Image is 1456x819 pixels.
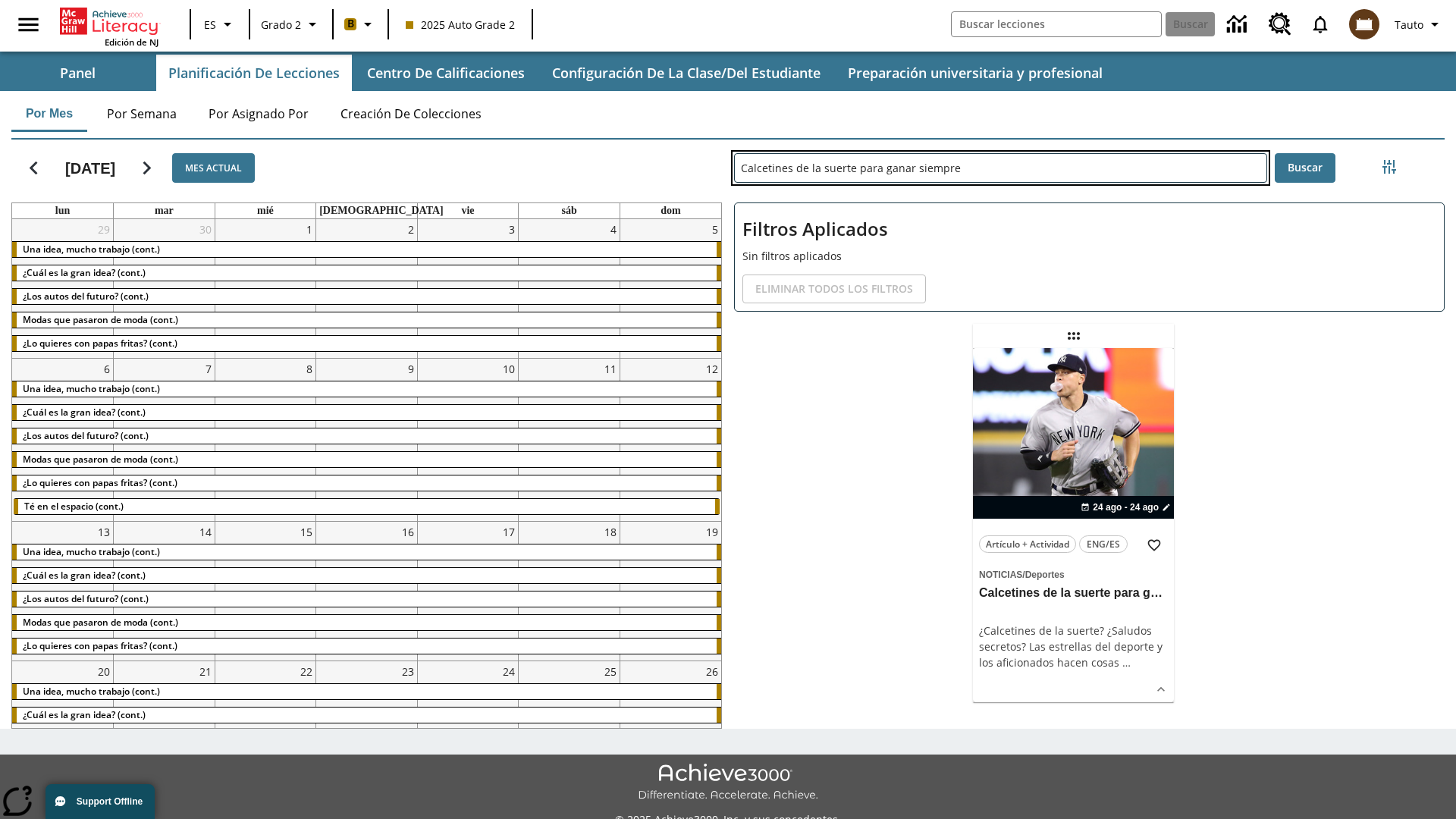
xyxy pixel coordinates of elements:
span: B [347,14,354,33]
div: ¿Cuál es la gran idea? (cont.) [12,265,721,281]
span: ES [204,17,216,33]
span: Noticias [979,570,1022,580]
td: 3 de octubre de 2025 [417,219,519,359]
td: 14 de octubre de 2025 [114,522,215,661]
button: Boost El color de la clase es anaranjado claro. Cambiar el color de la clase. [338,11,383,38]
td: 6 de octubre de 2025 [12,359,114,522]
div: ¿Lo quieres con papas fritas? (cont.) [12,639,721,654]
p: Sin filtros aplicados [742,248,1436,264]
span: Support Offline [77,796,143,807]
span: ¿Los autos del futuro? (cont.) [23,429,149,442]
td: 16 de octubre de 2025 [316,522,418,661]
a: jueves [316,203,447,218]
td: 30 de septiembre de 2025 [114,219,215,359]
a: 26 de octubre de 2025 [703,661,721,682]
a: 23 de octubre de 2025 [399,661,417,682]
div: Modas que pasaron de moda (cont.) [12,615,721,630]
td: 4 de octubre de 2025 [519,219,620,359]
a: 8 de octubre de 2025 [303,359,315,379]
a: 20 de octubre de 2025 [95,661,113,682]
a: 25 de octubre de 2025 [601,661,620,682]
td: 11 de octubre de 2025 [519,359,620,522]
a: 3 de octubre de 2025 [506,219,518,240]
div: Una idea, mucho trabajo (cont.) [12,544,721,560]
td: 8 de octubre de 2025 [215,359,316,522]
a: 19 de octubre de 2025 [703,522,721,542]
a: 10 de octubre de 2025 [500,359,518,379]
img: Achieve3000 Differentiate Accelerate Achieve [638,764,818,802]
span: Modas que pasaron de moda (cont.) [23,616,178,629]
td: 13 de octubre de 2025 [12,522,114,661]
a: Centro de recursos, Se abrirá en una pestaña nueva. [1260,4,1301,45]
a: 4 de octubre de 2025 [607,219,620,240]
span: ¿Cuál es la gran idea? (cont.) [23,406,146,419]
div: Lección arrastrable: Calcetines de la suerte para ganar siempre [1062,324,1086,348]
a: 17 de octubre de 2025 [500,522,518,542]
span: Una idea, mucho trabajo (cont.) [23,243,160,256]
button: Support Offline [45,784,155,819]
td: 12 de octubre de 2025 [620,359,721,522]
button: Abrir el menú lateral [6,2,51,47]
span: Modas que pasaron de moda (cont.) [23,453,178,466]
div: Modas que pasaron de moda (cont.) [12,312,721,328]
button: Panel [2,55,153,91]
a: 22 de octubre de 2025 [297,661,315,682]
span: ¿Lo quieres con papas fritas? (cont.) [23,337,177,350]
a: 1 de octubre de 2025 [303,219,315,240]
input: Buscar lecciones [735,154,1266,182]
td: 9 de octubre de 2025 [316,359,418,522]
div: ¿Cuál es la gran idea? (cont.) [12,405,721,420]
button: Ver más [1150,678,1172,701]
div: Té en el espacio (cont.) [14,499,720,514]
button: Creación de colecciones [328,96,494,132]
span: … [1122,655,1131,670]
div: ¿Los autos del futuro? (cont.) [12,591,721,607]
td: 19 de octubre de 2025 [620,522,721,661]
a: 21 de octubre de 2025 [196,661,215,682]
td: 29 de septiembre de 2025 [12,219,114,359]
button: 24 ago - 24 ago Elegir fechas [1078,500,1174,514]
a: 16 de octubre de 2025 [399,522,417,542]
button: Buscar [1275,153,1335,183]
td: 7 de octubre de 2025 [114,359,215,522]
div: Una idea, mucho trabajo (cont.) [12,381,721,397]
h2: [DATE] [65,159,115,177]
a: 29 de septiembre de 2025 [95,219,113,240]
button: Lenguaje: ES, Selecciona un idioma [196,11,244,38]
a: 6 de octubre de 2025 [101,359,113,379]
span: Grado 2 [261,17,301,33]
td: 5 de octubre de 2025 [620,219,721,359]
a: Portada [60,6,158,36]
span: Deportes [1025,570,1065,580]
span: ¿Cuál es la gran idea? (cont.) [23,266,146,279]
button: Planificación de lecciones [156,55,352,91]
a: 15 de octubre de 2025 [297,522,315,542]
button: Menú lateral de filtros [1374,152,1404,182]
a: sábado [558,203,579,218]
a: 9 de octubre de 2025 [405,359,417,379]
div: Buscar [722,133,1445,729]
button: Perfil/Configuración [1389,11,1450,38]
button: Regresar [14,149,53,187]
a: domingo [657,203,683,218]
td: 15 de octubre de 2025 [215,522,316,661]
div: Filtros Aplicados [734,202,1445,312]
span: Tema: Noticias/Deportes [979,566,1168,582]
td: 2 de octubre de 2025 [316,219,418,359]
span: Modas que pasaron de moda (cont.) [23,313,178,326]
td: 1 de octubre de 2025 [215,219,316,359]
a: 14 de octubre de 2025 [196,522,215,542]
a: Notificaciones [1301,5,1340,44]
button: Seguir [127,149,166,187]
span: Una idea, mucho trabajo (cont.) [23,685,160,698]
span: ¿Cuál es la gran idea? (cont.) [23,708,146,721]
span: Té en el espacio (cont.) [24,500,124,513]
td: 10 de octubre de 2025 [417,359,519,522]
div: Modas que pasaron de moda (cont.) [12,452,721,467]
a: lunes [52,203,73,218]
span: Artículo + Actividad [986,536,1069,552]
a: 30 de septiembre de 2025 [196,219,215,240]
div: ¿Calcetines de la suerte? ¿Saludos secretos? Las estrellas del deporte y los aficionados hacen cosas [979,623,1168,670]
button: Preparación universitaria y profesional [836,55,1115,91]
a: 12 de octubre de 2025 [703,359,721,379]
